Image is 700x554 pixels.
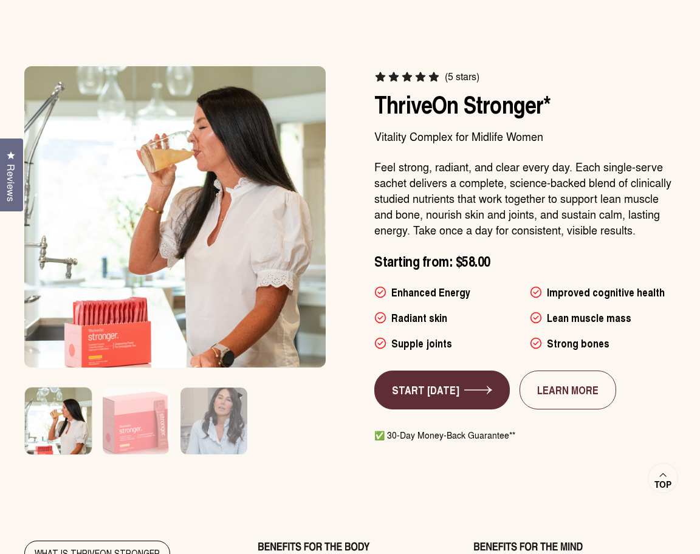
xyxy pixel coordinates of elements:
p: Starting from: $58.00 [374,252,676,270]
img: Box of ThriveOn Stronger supplement with a pink design on a white background [103,388,170,468]
span: Top [654,479,671,490]
li: Supple joints [374,335,520,351]
p: Vitality Complex for Midlife Women [374,128,676,144]
li: Lean muscle mass [530,310,676,326]
li: Enhanced Energy [374,284,520,300]
p: ✅ 30-Day Money-Back Guarantee** [374,429,676,441]
li: Improved cognitive health [530,284,676,300]
span: Reviews [3,164,19,202]
img: ThriveOn Stronger [24,66,326,368]
a: LEARN MORE [520,371,616,409]
a: START [DATE] [374,371,510,409]
li: Radiant skin [374,310,520,326]
p: Feel strong, radiant, and clear every day. Each single-serve sachet delivers a complete, science-... [374,159,676,238]
a: ThriveOn Stronger* [374,86,551,121]
span: ThriveOn Stronger* [374,87,551,123]
li: Strong bones [530,335,676,351]
span: (5 stars) [445,70,479,83]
